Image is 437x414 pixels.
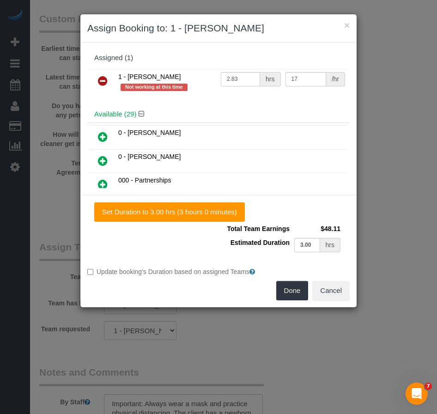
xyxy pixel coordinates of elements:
h3: Assign Booking to: 1 - [PERSON_NAME] [87,21,350,35]
span: 000 - Partnerships [118,177,171,184]
td: $48.11 [292,222,343,236]
label: Update booking's Duration based on assigned Teams [87,267,350,276]
h4: Available (29) [94,110,343,118]
input: Update booking's Duration based on assigned Teams [87,269,93,275]
iframe: Intercom live chat [406,383,428,405]
span: 0 - [PERSON_NAME] [118,129,181,136]
button: Set Duration to 3.00 hrs (3 hours 0 minutes) [94,202,245,222]
button: × [344,20,350,30]
span: 1 - [PERSON_NAME] [118,73,181,80]
div: Assigned (1) [94,54,343,62]
td: Total Team Earnings [225,222,292,236]
div: hrs [320,238,340,252]
div: hrs [260,72,280,86]
span: Not working at this time [121,84,188,91]
div: /hr [326,72,345,86]
button: Cancel [312,281,350,300]
span: 0 - [PERSON_NAME] [118,153,181,160]
span: Estimated Duration [231,239,290,246]
button: Done [276,281,309,300]
span: 7 [425,383,432,390]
